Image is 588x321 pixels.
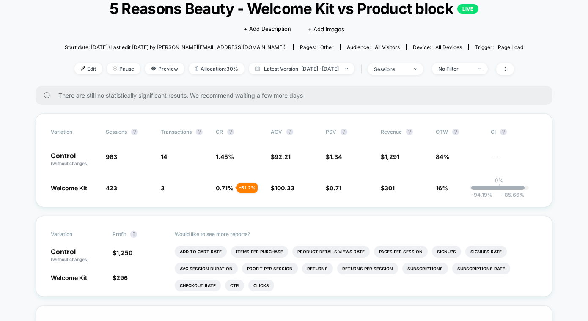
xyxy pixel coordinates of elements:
span: Sessions [106,129,127,135]
span: Latest Version: [DATE] - [DATE] [249,63,354,74]
span: $ [113,249,132,256]
li: Subscriptions Rate [452,263,510,274]
p: LIVE [457,4,478,14]
span: | [359,63,368,75]
span: 296 [116,274,128,281]
img: end [113,66,117,71]
span: OTW [436,129,482,135]
p: Would like to see more reports? [175,231,538,237]
button: ? [406,129,413,135]
li: Checkout Rate [175,280,221,291]
button: ? [452,129,459,135]
img: calendar [255,66,260,71]
span: 0.71 [330,184,341,192]
span: 84% [436,153,449,160]
span: AOV [271,129,282,135]
p: Control [51,152,97,167]
li: Items Per Purchase [231,246,288,258]
div: No Filter [438,66,472,72]
span: 1,291 [385,153,399,160]
img: end [414,68,417,70]
span: 1,250 [116,249,132,256]
span: Welcome Kit [51,274,87,281]
span: Welcome Kit [51,184,87,192]
button: ? [341,129,347,135]
li: Product Details Views Rate [292,246,370,258]
span: other [320,44,334,50]
span: 92.21 [275,153,291,160]
img: edit [81,66,85,71]
div: sessions [374,66,408,72]
li: Pages Per Session [374,246,428,258]
div: - 51.2 % [237,183,258,193]
span: $ [271,184,294,192]
li: Subscriptions [402,263,448,274]
span: Preview [145,63,184,74]
span: CR [216,129,223,135]
span: $ [381,184,395,192]
button: ? [500,129,507,135]
img: end [345,68,348,69]
li: Signups Rate [465,246,507,258]
span: + Add Description [244,25,291,33]
span: 1.34 [330,153,342,160]
span: Allocation: 30% [189,63,245,74]
span: CI [491,129,537,135]
span: 14 [161,153,167,160]
li: Avg Session Duration [175,263,238,274]
span: Edit [74,63,102,74]
span: Profit [113,231,126,237]
button: ? [196,129,203,135]
span: $ [381,153,399,160]
span: $ [326,153,342,160]
li: Profit Per Session [242,263,298,274]
span: There are still no statistically significant results. We recommend waiting a few more days [58,92,536,99]
span: 85.66 % [497,192,525,198]
span: 423 [106,184,117,192]
span: all devices [435,44,462,50]
span: PSV [326,129,336,135]
span: $ [113,274,128,281]
button: ? [131,129,138,135]
span: (without changes) [51,161,89,166]
button: ? [227,129,234,135]
li: Ctr [225,280,244,291]
span: Variation [51,129,97,135]
div: Trigger: [475,44,523,50]
button: ? [130,231,137,238]
div: Audience: [347,44,400,50]
span: + Add Images [308,26,344,33]
span: Transactions [161,129,192,135]
button: ? [286,129,293,135]
span: Revenue [381,129,402,135]
span: Start date: [DATE] (Last edit [DATE] by [PERSON_NAME][EMAIL_ADDRESS][DOMAIN_NAME]) [65,44,286,50]
span: (without changes) [51,257,89,262]
li: Add To Cart Rate [175,246,227,258]
span: --- [491,154,537,167]
img: rebalance [195,66,198,71]
span: All Visitors [375,44,400,50]
span: + [501,192,505,198]
span: 3 [161,184,165,192]
p: 0% [495,177,503,184]
li: Returns Per Session [337,263,398,274]
div: Pages: [300,44,334,50]
span: Pause [107,63,140,74]
span: 301 [385,184,395,192]
span: 100.33 [275,184,294,192]
p: | [498,184,500,190]
span: Device: [406,44,468,50]
li: Clicks [248,280,274,291]
span: 16% [436,184,448,192]
span: Variation [51,231,97,238]
span: $ [326,184,341,192]
span: 1.45 % [216,153,234,160]
p: Control [51,248,104,263]
span: 0.71 % [216,184,234,192]
span: 963 [106,153,117,160]
span: Page Load [498,44,523,50]
span: $ [271,153,291,160]
li: Returns [302,263,333,274]
img: end [478,68,481,69]
span: -94.19 % [471,192,492,198]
